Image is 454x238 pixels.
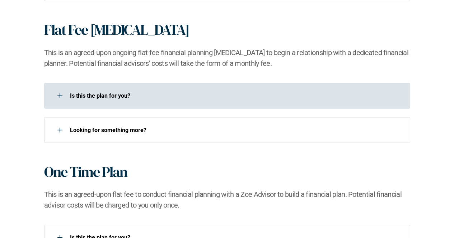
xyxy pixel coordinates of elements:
h2: This is an agreed-upon flat fee to conduct financial planning with a Zoe Advisor to build a finan... [44,189,410,210]
p: Is this the plan for you?​ [70,92,401,99]
h2: This is an agreed-upon ongoing flat-fee financial planning [MEDICAL_DATA] to begin a relationship... [44,47,410,68]
h1: One Time Plan [44,163,127,180]
h1: Flat Fee [MEDICAL_DATA] [44,21,189,38]
p: Looking for something more?​ [70,126,401,133]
